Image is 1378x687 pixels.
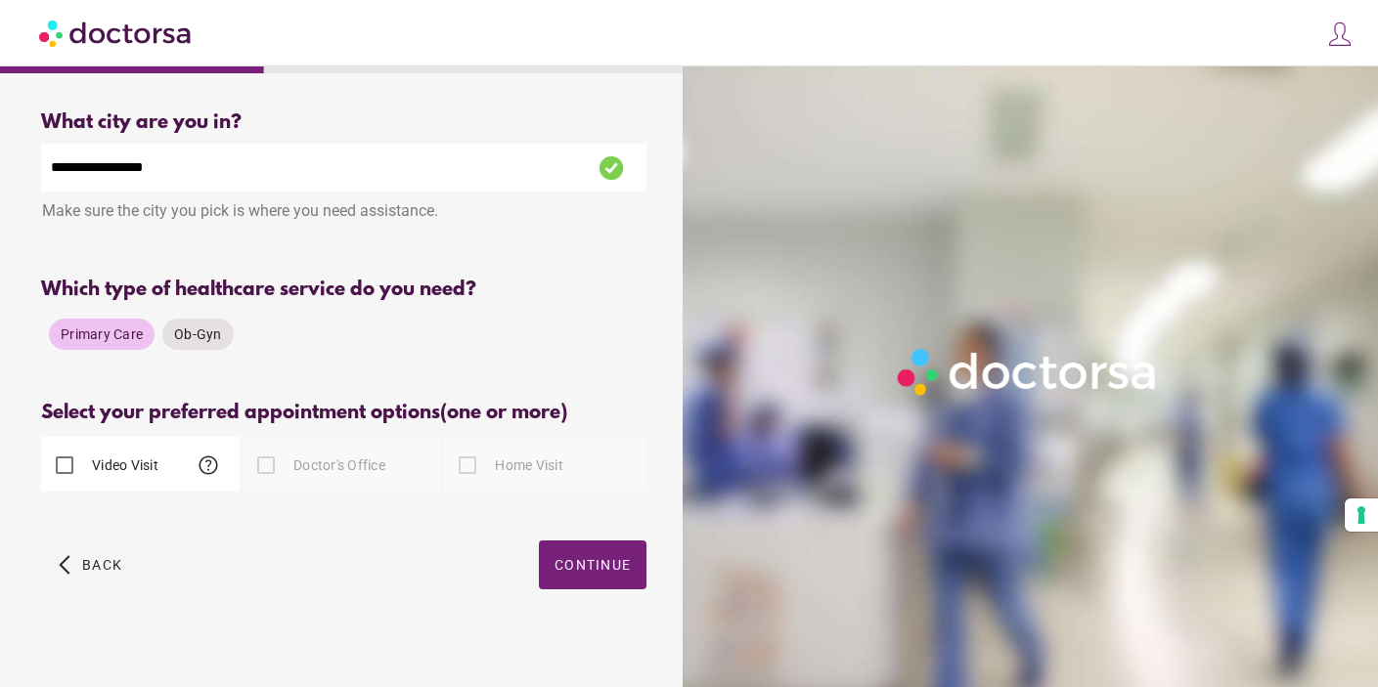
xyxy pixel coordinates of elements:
[51,540,130,589] button: arrow_back_ios Back
[82,557,122,573] span: Back
[174,326,222,342] span: Ob-Gyn
[890,341,1166,403] img: Logo-Doctorsa-trans-White-partial-flat.png
[1345,498,1378,532] button: Your consent preferences for tracking technologies
[41,111,646,134] div: What city are you in?
[41,279,646,301] div: Which type of healthcare service do you need?
[491,455,563,475] label: Home Visit
[88,455,158,475] label: Video Visit
[61,326,143,342] span: Primary Care
[39,11,194,55] img: Doctorsa.com
[1326,21,1354,48] img: icons8-customer-100.png
[440,402,567,424] span: (one or more)
[539,540,646,589] button: Continue
[41,402,646,424] div: Select your preferred appointment options
[555,557,631,573] span: Continue
[41,192,646,235] div: Make sure the city you pick is where you need assistance.
[289,455,385,475] label: Doctor's Office
[197,453,220,477] span: help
